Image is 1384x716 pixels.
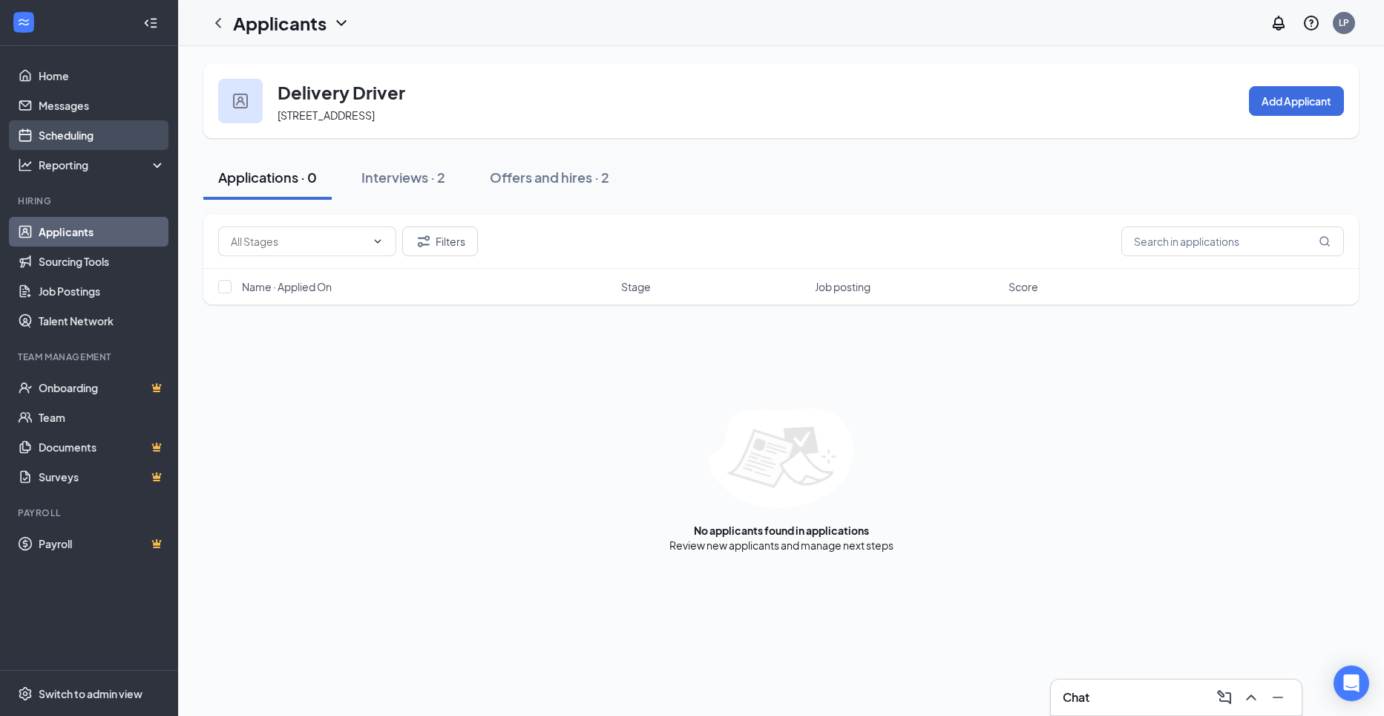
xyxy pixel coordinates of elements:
a: Applicants [39,217,165,247]
div: Open Intercom Messenger [1334,665,1369,701]
svg: ChevronUp [1242,689,1260,706]
a: Home [39,61,165,91]
a: Messages [39,91,165,120]
a: PayrollCrown [39,529,165,559]
button: Add Applicant [1249,86,1344,116]
svg: ChevronDown [332,14,350,32]
svg: Analysis [18,157,33,172]
a: Talent Network [39,306,165,336]
svg: Filter [415,232,433,250]
svg: QuestionInfo [1302,14,1320,32]
img: user icon [233,94,248,108]
svg: Settings [18,686,33,701]
h3: Delivery Driver [278,79,405,105]
div: Review new applicants and manage next steps [669,538,893,553]
svg: Collapse [143,16,158,30]
div: Switch to admin view [39,686,142,701]
input: Search in applications [1121,227,1344,256]
button: Minimize [1266,686,1290,709]
img: empty-state [709,409,853,508]
span: [STREET_ADDRESS] [278,108,375,122]
svg: ComposeMessage [1216,689,1233,706]
button: ChevronUp [1239,686,1263,709]
svg: Minimize [1269,689,1287,706]
span: Name · Applied On [242,279,332,294]
span: Score [1009,279,1038,294]
div: No applicants found in applications [694,523,869,538]
button: ComposeMessage [1213,686,1236,709]
button: Filter Filters [402,227,478,256]
span: Job posting [815,279,870,294]
div: Reporting [39,157,166,172]
svg: WorkstreamLogo [16,15,31,30]
svg: Notifications [1270,14,1288,32]
span: Stage [621,279,651,294]
div: Interviews · 2 [361,168,445,186]
div: LP [1339,16,1349,29]
div: Payroll [18,507,163,519]
a: Scheduling [39,120,165,150]
a: DocumentsCrown [39,432,165,462]
div: Team Management [18,351,163,363]
div: Applications · 0 [218,168,317,186]
a: Sourcing Tools [39,247,165,276]
a: OnboardingCrown [39,373,165,403]
svg: ChevronDown [372,235,384,247]
div: Offers and hires · 2 [490,168,609,186]
svg: ChevronLeft [209,14,227,32]
input: All Stages [231,233,366,250]
div: Hiring [18,195,163,207]
h1: Applicants [233,10,327,36]
h3: Chat [1063,689,1089,706]
a: Team [39,403,165,432]
svg: MagnifyingGlass [1319,235,1331,247]
a: SurveysCrown [39,462,165,492]
a: Job Postings [39,276,165,306]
